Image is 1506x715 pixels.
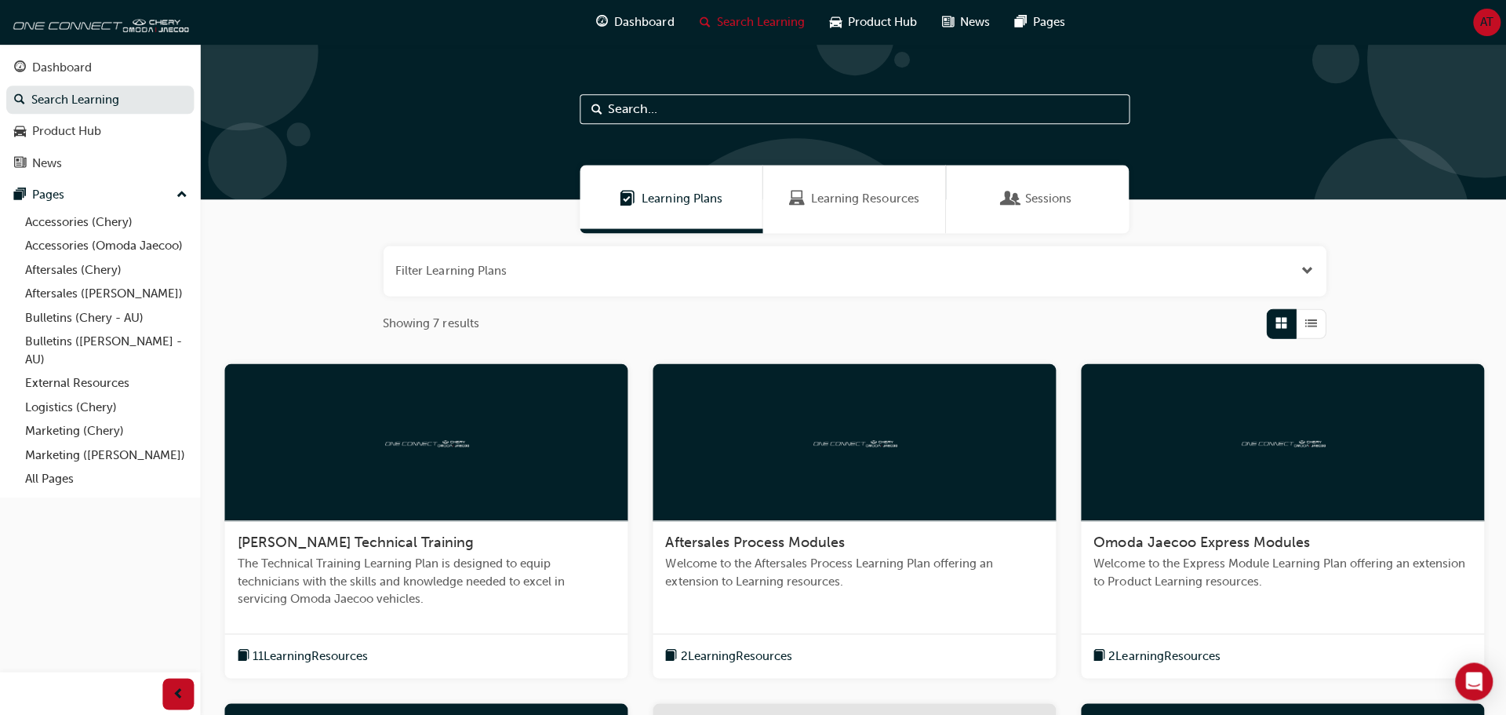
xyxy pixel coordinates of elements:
[619,190,635,208] span: Learning Plans
[6,181,194,210] button: Pages
[1092,533,1308,550] span: Omoda Jaecoo Express Modules
[32,155,62,173] div: News
[14,93,25,108] span: search-icon
[32,122,101,140] div: Product Hub
[1478,13,1491,31] span: AT
[579,165,762,233] a: Learning PlansLearning Plans
[19,395,194,419] a: Logistics (Chery)
[810,190,918,208] span: Learning Resources
[944,165,1127,233] a: SessionsSessions
[383,314,478,332] span: Showing 7 results
[6,117,194,146] a: Product Hub
[698,13,709,32] span: search-icon
[1013,13,1025,32] span: pages-icon
[32,59,92,77] div: Dashboard
[595,13,607,32] span: guage-icon
[237,646,249,666] span: book-icon
[613,13,673,31] span: Dashboard
[1092,646,1104,666] span: book-icon
[715,13,803,31] span: Search Learning
[664,533,843,550] span: Aftersales Process Modules
[1079,363,1482,678] a: oneconnectOmoda Jaecoo Express ModulesWelcome to the Express Module Learning Plan offering an ext...
[591,100,602,119] span: Search
[224,363,627,678] a: oneconnect[PERSON_NAME] Technical TrainingThe Technical Training Learning Plan is designed to equ...
[19,370,194,395] a: External Resources
[173,684,184,703] span: prev-icon
[1031,13,1064,31] span: Pages
[19,466,194,491] a: All Pages
[579,94,1128,124] input: Search...
[664,646,791,666] button: book-icon2LearningResources
[6,86,194,115] a: Search Learning
[19,281,194,305] a: Aftersales ([PERSON_NAME])
[1002,190,1017,208] span: Sessions
[19,210,194,234] a: Accessories (Chery)
[664,554,1042,589] span: Welcome to the Aftersales Process Learning Plan offering an extension to Learning resources.
[237,554,614,607] span: The Technical Training Learning Plan is designed to equip technicians with the skills and knowled...
[1303,314,1315,332] span: List
[1001,6,1076,38] a: pages-iconPages
[762,165,944,233] a: Learning ResourcesLearning Resources
[1453,662,1490,699] div: Open Intercom Messenger
[176,185,187,206] span: up-icon
[959,13,988,31] span: News
[6,149,194,178] a: News
[809,433,896,448] img: oneconnect
[6,50,194,181] button: DashboardSearch LearningProduct HubNews
[1300,261,1311,279] button: Open the filter
[14,125,26,139] span: car-icon
[816,6,928,38] a: car-iconProduct Hub
[6,53,194,82] a: Dashboard
[237,533,473,550] span: [PERSON_NAME] Technical Training
[14,61,26,75] span: guage-icon
[8,6,188,38] img: oneconnect
[1107,647,1218,665] span: 2 Learning Resources
[14,188,26,202] span: pages-icon
[583,6,686,38] a: guage-iconDashboard
[828,13,840,32] span: car-icon
[1471,9,1498,36] button: AT
[1024,190,1070,208] span: Sessions
[1092,646,1218,666] button: book-icon2LearningResources
[19,329,194,370] a: Bulletins ([PERSON_NAME] - AU)
[19,443,194,467] a: Marketing ([PERSON_NAME])
[19,257,194,282] a: Aftersales (Chery)
[19,305,194,330] a: Bulletins (Chery - AU)
[940,13,952,32] span: news-icon
[679,647,791,665] span: 2 Learning Resources
[652,363,1054,678] a: oneconnectAftersales Process ModulesWelcome to the Aftersales Process Learning Plan offering an e...
[14,157,26,171] span: news-icon
[664,646,676,666] span: book-icon
[252,647,367,665] span: 11 Learning Resources
[788,190,804,208] span: Learning Resources
[641,190,721,208] span: Learning Plans
[382,433,468,448] img: oneconnect
[1092,554,1469,589] span: Welcome to the Express Module Learning Plan offering an extension to Product Learning resources.
[928,6,1001,38] a: news-iconNews
[1273,314,1285,332] span: Grid
[686,6,816,38] a: search-iconSearch Learning
[32,186,64,204] div: Pages
[237,646,367,666] button: book-icon11LearningResources
[1237,433,1323,448] img: oneconnect
[19,233,194,257] a: Accessories (Omoda Jaecoo)
[19,418,194,443] a: Marketing (Chery)
[846,13,915,31] span: Product Hub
